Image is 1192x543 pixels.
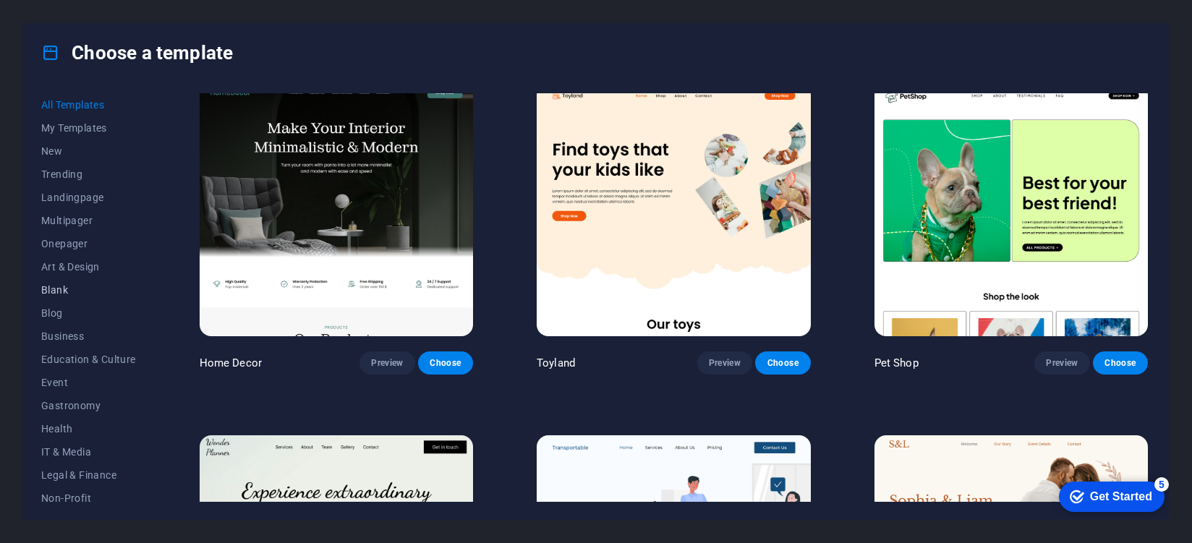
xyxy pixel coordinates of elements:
[41,400,136,411] span: Gastronomy
[41,440,136,463] button: IT & Media
[1093,351,1148,375] button: Choose
[41,302,136,325] button: Blog
[359,351,414,375] button: Preview
[41,232,136,255] button: Onepager
[41,238,136,249] span: Onepager
[41,168,136,180] span: Trending
[12,7,117,38] div: Get Started 5 items remaining, 0% complete
[41,492,136,504] span: Non-Profit
[41,186,136,209] button: Landingpage
[41,261,136,273] span: Art & Design
[41,215,136,226] span: Multipager
[107,3,122,17] div: 5
[874,84,1148,336] img: Pet Shop
[41,394,136,417] button: Gastronomy
[41,93,136,116] button: All Templates
[41,325,136,348] button: Business
[200,356,262,370] p: Home Decor
[41,284,136,296] span: Blank
[41,116,136,140] button: My Templates
[41,446,136,458] span: IT & Media
[697,351,752,375] button: Preview
[41,99,136,111] span: All Templates
[755,351,810,375] button: Choose
[43,16,105,29] div: Get Started
[41,469,136,481] span: Legal & Finance
[41,487,136,510] button: Non-Profit
[41,122,136,134] span: My Templates
[1104,357,1136,369] span: Choose
[41,371,136,394] button: Event
[709,357,741,369] span: Preview
[418,351,473,375] button: Choose
[767,357,799,369] span: Choose
[41,417,136,440] button: Health
[41,377,136,388] span: Event
[537,84,810,336] img: Toyland
[41,307,136,319] span: Blog
[1046,357,1078,369] span: Preview
[41,330,136,342] span: Business
[41,209,136,232] button: Multipager
[41,278,136,302] button: Blank
[41,463,136,487] button: Legal & Finance
[41,192,136,203] span: Landingpage
[430,357,461,369] span: Choose
[41,145,136,157] span: New
[874,356,919,370] p: Pet Shop
[41,140,136,163] button: New
[41,41,233,64] h4: Choose a template
[41,163,136,186] button: Trending
[41,348,136,371] button: Education & Culture
[41,423,136,435] span: Health
[41,255,136,278] button: Art & Design
[1034,351,1089,375] button: Preview
[537,356,575,370] p: Toyland
[200,84,473,336] img: Home Decor
[41,354,136,365] span: Education & Culture
[371,357,403,369] span: Preview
